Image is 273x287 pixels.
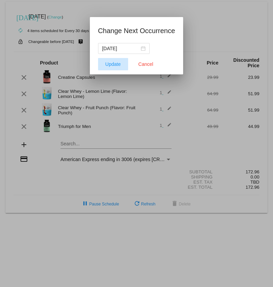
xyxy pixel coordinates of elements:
[131,58,161,70] button: Close dialog
[98,25,175,36] h1: Change Next Occurrence
[138,61,153,67] span: Cancel
[98,58,128,70] button: Update
[105,61,121,67] span: Update
[102,45,139,52] input: Select date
